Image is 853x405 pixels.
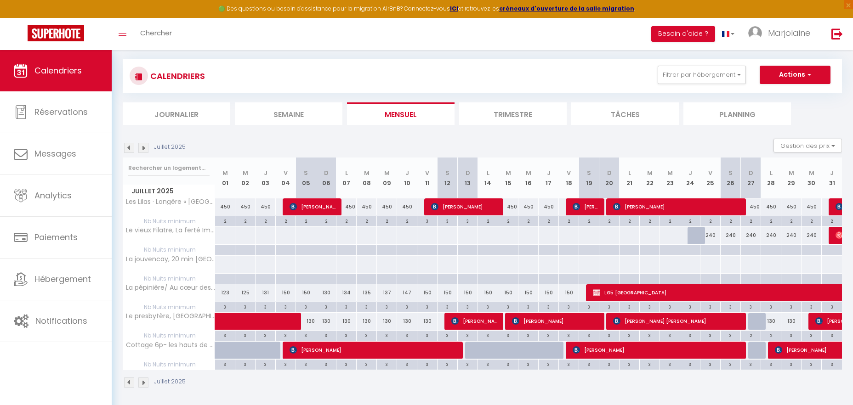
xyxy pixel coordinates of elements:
abbr: S [587,169,591,177]
span: [PERSON_NAME] [512,312,600,330]
div: 150 [539,284,559,301]
abbr: L [487,169,489,177]
div: 2 [620,216,639,225]
div: 2 [599,216,619,225]
span: Messages [34,148,76,159]
button: Gestion des prix [773,139,842,152]
div: 2 [256,216,275,225]
div: 3 [559,302,579,311]
span: Les Lilas · Longère « [GEOGRAPHIC_DATA] », nature, et calme [125,198,216,205]
div: 3 [296,360,316,368]
div: 3 [215,360,235,368]
div: 3 [802,302,821,311]
div: 3 [458,216,478,225]
th: 08 [357,157,377,198]
div: 123 [215,284,235,301]
div: 240 [700,227,721,244]
div: 3 [357,302,376,311]
div: 3 [518,360,538,368]
div: 3 [721,331,740,339]
div: 3 [215,302,235,311]
div: 450 [518,198,539,215]
span: La pépinière/ Au cœur des châteaux et [GEOGRAPHIC_DATA] [125,284,216,291]
span: Réservations [34,106,88,118]
div: 3 [215,331,235,339]
div: 3 [640,360,660,368]
div: 450 [235,198,256,215]
h3: CALENDRIERS [148,66,205,86]
span: Notifications [35,315,87,326]
div: 2 [215,216,235,225]
div: 3 [539,360,558,368]
div: 3 [721,360,740,368]
abbr: M [526,169,531,177]
span: Nb Nuits minimum [123,274,215,284]
div: 3 [478,360,498,368]
div: 450 [256,198,276,215]
th: 03 [256,157,276,198]
div: 3 [539,302,558,311]
div: 240 [781,227,802,244]
div: 150 [438,284,458,301]
div: 450 [741,198,761,215]
li: Planning [683,102,791,125]
button: Ouvrir le widget de chat LiveChat [7,4,35,31]
div: 3 [498,302,518,311]
abbr: J [264,169,267,177]
button: Actions [760,66,830,84]
div: 3 [397,331,417,339]
div: 2 [741,331,761,339]
span: Nb Nuits minimum [123,216,215,226]
th: 07 [336,157,357,198]
div: 3 [680,331,700,339]
th: 04 [276,157,296,198]
th: 02 [235,157,256,198]
div: 2 [235,216,255,225]
div: 2 [781,216,801,225]
img: ... [748,26,762,40]
div: 3 [316,302,336,311]
div: 3 [640,302,660,311]
abbr: D [749,169,753,177]
div: 134 [336,284,357,301]
div: 2 [660,216,680,225]
a: ICI [450,5,458,12]
th: 22 [640,157,660,198]
input: Rechercher un logement... [128,160,210,176]
div: 3 [599,331,619,339]
div: 2 [539,216,558,225]
div: 3 [478,302,498,311]
abbr: L [345,169,348,177]
div: 3 [781,302,801,311]
span: Chercher [140,28,172,38]
div: 2 [822,216,842,225]
div: 3 [579,302,599,311]
div: 3 [336,360,356,368]
div: 3 [397,360,417,368]
span: Juillet 2025 [123,185,215,198]
th: 27 [741,157,761,198]
abbr: L [628,169,631,177]
div: 3 [296,302,316,311]
span: [PERSON_NAME] [431,198,499,215]
th: 10 [397,157,417,198]
div: 3 [458,331,478,339]
div: 2 [721,216,740,225]
div: 450 [781,198,802,215]
div: 125 [235,284,256,301]
div: 2 [518,216,538,225]
div: 3 [579,360,599,368]
th: 30 [802,157,822,198]
div: 2 [478,216,498,225]
abbr: S [304,169,308,177]
img: logout [831,28,843,39]
span: Cottage 6p- les hauts de bruyères-234 [125,342,216,349]
th: 20 [599,157,620,198]
div: 3 [700,331,720,339]
div: 240 [802,227,822,244]
th: 23 [660,157,680,198]
div: 3 [721,302,740,311]
button: Filtrer par hébergement [658,66,746,84]
div: 2 [761,216,781,225]
div: 130 [417,313,438,330]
